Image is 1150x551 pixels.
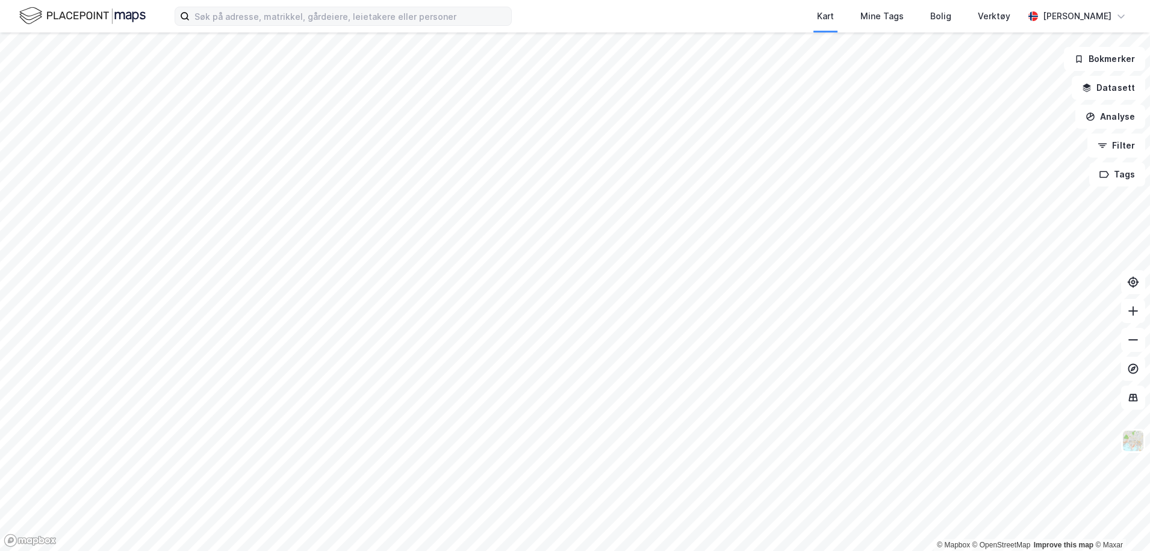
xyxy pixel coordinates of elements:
img: logo.f888ab2527a4732fd821a326f86c7f29.svg [19,5,146,26]
div: Kontrollprogram for chat [1090,493,1150,551]
div: Mine Tags [860,9,904,23]
div: Bolig [930,9,951,23]
div: Verktøy [978,9,1010,23]
div: Kart [817,9,834,23]
div: [PERSON_NAME] [1043,9,1111,23]
input: Søk på adresse, matrikkel, gårdeiere, leietakere eller personer [190,7,511,25]
iframe: Chat Widget [1090,493,1150,551]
